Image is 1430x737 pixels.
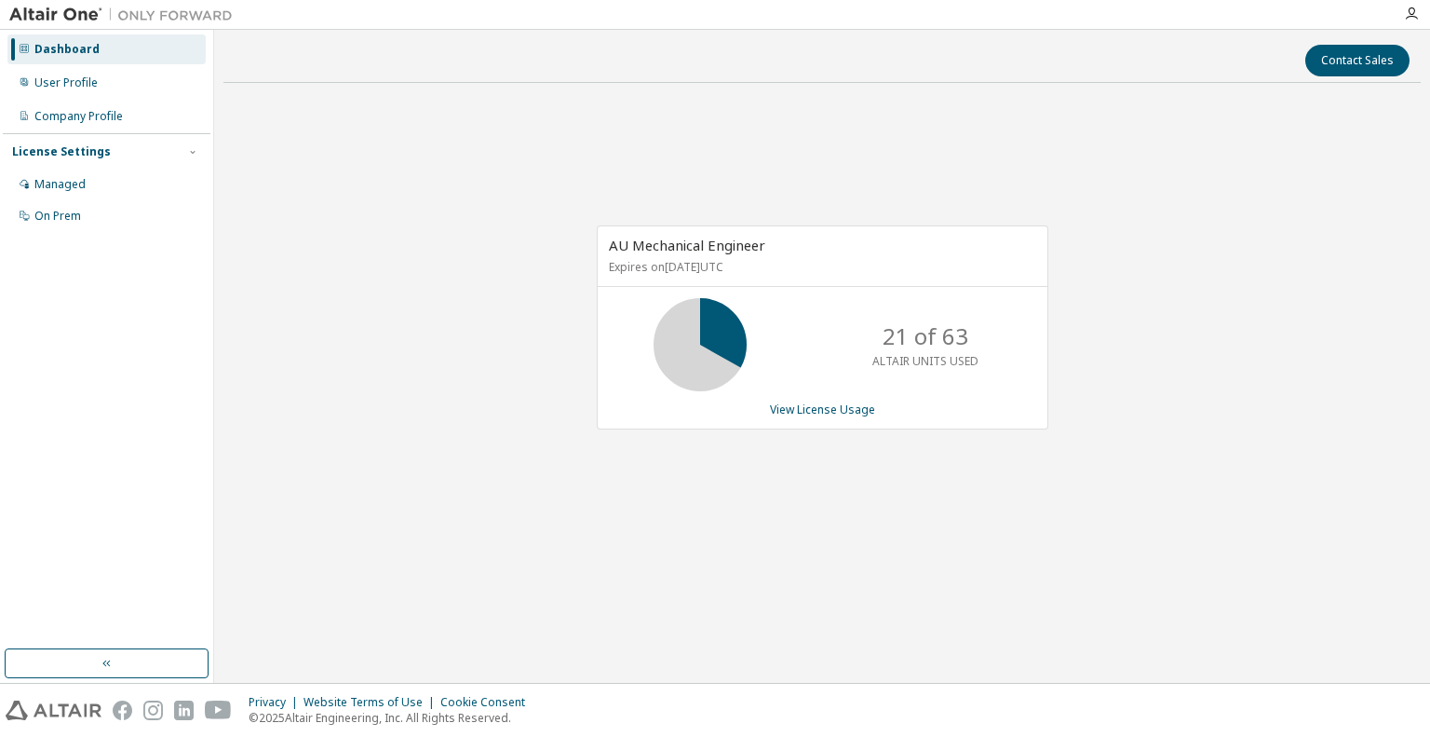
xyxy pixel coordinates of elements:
[872,353,978,369] p: ALTAIR UNITS USED
[1305,45,1410,76] button: Contact Sales
[249,695,304,710] div: Privacy
[770,402,875,417] a: View License Usage
[304,695,440,710] div: Website Terms of Use
[249,710,536,726] p: © 2025 Altair Engineering, Inc. All Rights Reserved.
[113,701,132,720] img: facebook.svg
[205,701,232,720] img: youtube.svg
[34,177,86,192] div: Managed
[6,701,101,720] img: altair_logo.svg
[883,321,968,352] p: 21 of 63
[34,75,98,90] div: User Profile
[12,144,111,159] div: License Settings
[34,42,100,57] div: Dashboard
[174,701,194,720] img: linkedin.svg
[34,209,81,224] div: On Prem
[440,695,536,710] div: Cookie Consent
[9,6,242,24] img: Altair One
[609,236,765,254] span: AU Mechanical Engineer
[34,109,123,124] div: Company Profile
[143,701,163,720] img: instagram.svg
[609,259,1032,275] p: Expires on [DATE] UTC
